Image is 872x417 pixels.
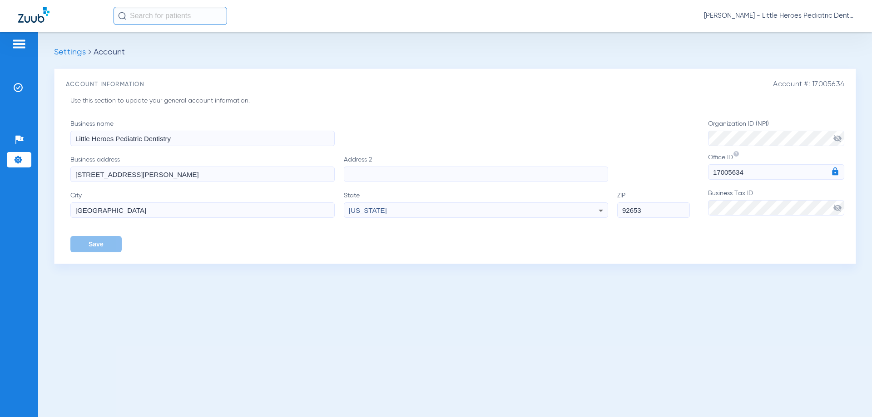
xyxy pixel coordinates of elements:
img: hamburger-icon [12,39,26,49]
label: ZIP [617,191,690,218]
span: visibility_off [833,134,842,143]
span: Office ID [708,154,733,161]
img: Search Icon [118,12,126,20]
span: Account [94,48,125,56]
button: Save [70,236,122,252]
span: Account #: 17005634 [773,80,844,89]
img: lock-blue.svg [831,167,840,176]
img: Zuub Logo [18,7,50,23]
input: Organization ID (NPI)visibility_off [708,131,844,146]
label: City [70,191,344,218]
span: [US_STATE] [349,206,387,214]
input: Search for patients [114,7,227,25]
input: Business Tax IDvisibility_off [708,200,844,216]
label: State [344,191,617,218]
label: Address 2 [344,155,617,182]
input: Business name [70,131,335,146]
span: Settings [54,48,86,56]
label: Business name [70,119,344,146]
span: [PERSON_NAME] - Little Heroes Pediatric Dentistry [704,11,854,20]
img: help-small-gray.svg [733,151,739,157]
span: visibility_off [833,203,842,212]
input: ZIP [617,202,690,218]
input: Business address [70,167,335,182]
label: Business Tax ID [708,189,844,216]
input: Address 2 [344,167,608,182]
p: Use this section to update your general account information. [70,96,496,106]
input: City [70,202,335,218]
h3: Account Information [66,80,844,89]
label: Organization ID (NPI) [708,119,844,146]
input: Office ID [708,164,844,180]
label: Business address [70,155,344,182]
